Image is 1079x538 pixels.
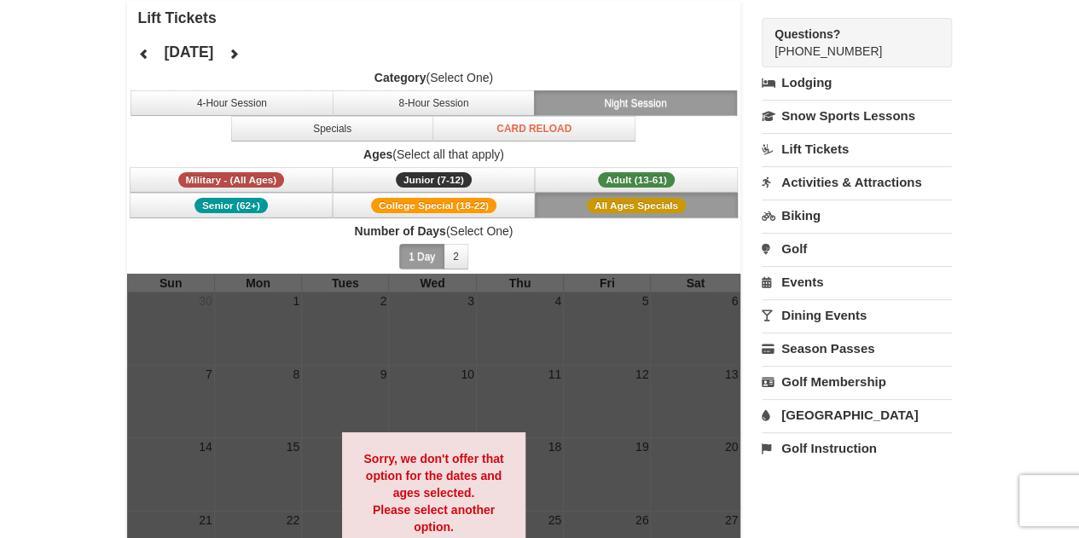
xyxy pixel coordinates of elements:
[130,193,333,218] button: Senior (62+)
[399,244,444,269] button: 1 Day
[535,193,738,218] button: All Ages Specials
[762,366,952,397] a: Golf Membership
[127,146,741,163] label: (Select all that apply)
[762,100,952,131] a: Snow Sports Lessons
[178,172,285,188] span: Military - (All Ages)
[432,116,635,142] button: Card Reload
[762,432,952,464] a: Golf Instruction
[127,223,741,240] label: (Select One)
[762,333,952,364] a: Season Passes
[371,198,496,213] span: College Special (18-22)
[774,27,840,41] strong: Questions?
[762,266,952,298] a: Events
[598,172,675,188] span: Adult (13-61)
[762,200,952,231] a: Biking
[396,172,472,188] span: Junior (7-12)
[333,90,536,116] button: 8-Hour Session
[374,71,426,84] strong: Category
[363,452,503,534] strong: Sorry, we don't offer that option for the dates and ages selected. Please select another option.
[354,224,445,238] strong: Number of Days
[127,69,741,86] label: (Select One)
[762,133,952,165] a: Lift Tickets
[774,26,921,58] span: [PHONE_NUMBER]
[534,90,737,116] button: Night Session
[363,148,392,161] strong: Ages
[131,90,334,116] button: 4-Hour Session
[444,244,468,269] button: 2
[333,167,536,193] button: Junior (7-12)
[194,198,268,213] span: Senior (62+)
[762,399,952,431] a: [GEOGRAPHIC_DATA]
[164,43,213,61] h4: [DATE]
[138,9,741,26] h4: Lift Tickets
[762,299,952,331] a: Dining Events
[333,193,536,218] button: College Special (18-22)
[762,166,952,198] a: Activities & Attractions
[535,167,738,193] button: Adult (13-61)
[762,233,952,264] a: Golf
[587,198,686,213] span: All Ages Specials
[231,116,434,142] button: Specials
[762,67,952,98] a: Lodging
[130,167,333,193] button: Military - (All Ages)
